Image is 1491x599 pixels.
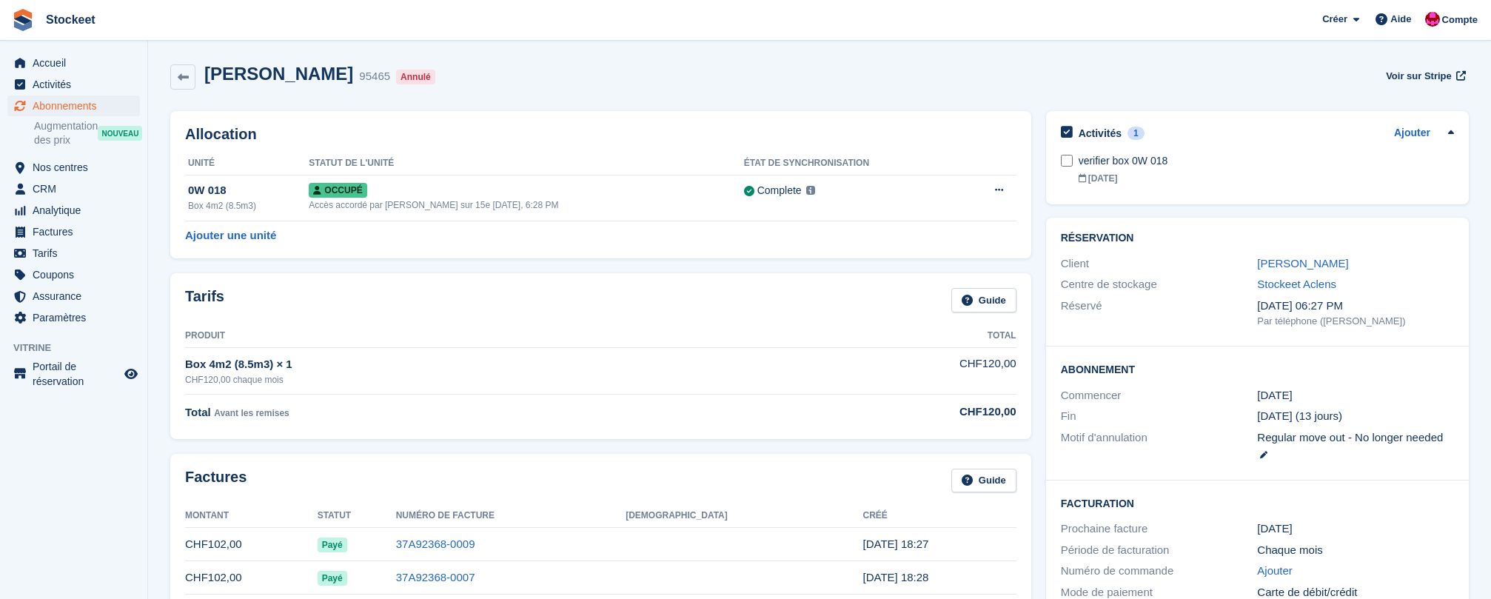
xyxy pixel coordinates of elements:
span: Assurance [33,286,121,307]
span: Regular move out - No longer needed [1257,431,1443,444]
a: verifier box 0W 018 [DATE] [1079,146,1454,193]
div: Réservé [1061,298,1258,329]
span: Factures [33,221,121,242]
th: Total [728,324,1016,348]
span: Analytique [33,200,121,221]
a: menu [7,359,140,389]
span: Augmentation des prix [34,119,98,147]
a: menu [7,221,140,242]
td: CHF102,00 [185,561,318,595]
span: Total [185,406,211,418]
span: Occupé [309,183,366,198]
a: Guide [951,288,1016,312]
div: [DATE] 06:27 PM [1257,298,1454,315]
a: Stockeet [40,7,101,32]
h2: Allocation [185,126,1016,143]
div: Prochaine facture [1061,521,1258,538]
h2: Réservation [1061,232,1454,244]
h2: Facturation [1061,495,1454,510]
a: menu [7,200,140,221]
span: Avant les remises [214,408,289,418]
img: icon-info-grey-7440780725fd019a000dd9b08b2336e03edf1995a4989e88bcd33f0948082b44.svg [806,186,815,195]
div: [DATE] [1257,521,1454,538]
div: Numéro de commande [1061,563,1258,580]
span: Nos centres [33,157,121,178]
div: Période de facturation [1061,542,1258,559]
th: État de synchronisation [744,152,962,175]
span: Aide [1390,12,1411,27]
th: Statut de l'unité [309,152,743,175]
div: Centre de stockage [1061,276,1258,293]
a: Ajouter [1257,563,1293,580]
a: 37A92368-0007 [396,571,475,583]
a: menu [7,243,140,264]
a: menu [7,96,140,116]
div: Box 4m2 (8.5m3) [188,199,309,213]
div: Box 4m2 (8.5m3) × 1 [185,356,728,373]
th: Montant [185,504,318,528]
h2: Tarifs [185,288,224,312]
span: Abonnements [33,96,121,116]
div: Commencer [1061,387,1258,404]
div: Accès accordé par [PERSON_NAME] sur 15e [DATE], 6:28 PM [309,198,743,212]
th: [DEMOGRAPHIC_DATA] [626,504,862,528]
div: [DATE] [1079,172,1454,185]
span: Accueil [33,53,121,73]
a: Stockeet Aclens [1257,278,1336,290]
a: menu [7,178,140,199]
time: 2025-07-14 23:00:00 UTC [1257,387,1292,404]
a: menu [7,286,140,307]
div: CHF120,00 chaque mois [185,373,728,386]
div: Fin [1061,408,1258,425]
td: CHF102,00 [185,528,318,561]
a: menu [7,157,140,178]
th: Unité [185,152,309,175]
a: 37A92368-0009 [396,538,475,550]
div: 95465 [359,68,390,85]
div: Motif d'annulation [1061,429,1258,463]
a: Guide [951,469,1016,493]
a: [PERSON_NAME] [1257,257,1348,270]
a: Augmentation des prix NOUVEAU [34,118,140,148]
a: Voir sur Stripe [1380,64,1469,88]
a: menu [7,307,140,328]
div: NOUVEAU [98,126,142,141]
div: 0W 018 [188,182,309,199]
th: Produit [185,324,728,348]
span: CRM [33,178,121,199]
div: Complete [757,183,802,198]
div: CHF120,00 [728,404,1016,421]
span: Vitrine [13,341,147,355]
span: Compte [1442,13,1478,27]
span: Créer [1322,12,1347,27]
img: stora-icon-8386f47178a22dfd0bd8f6a31ec36ba5ce8667c1dd55bd0f319d3a0aa187defe.svg [12,9,34,31]
h2: Factures [185,469,247,493]
span: [DATE] (13 jours) [1257,409,1342,422]
span: Tarifs [33,243,121,264]
div: Par téléphone ([PERSON_NAME]) [1257,314,1454,329]
img: Valentin BURDET [1425,12,1440,27]
h2: Abonnement [1061,361,1454,376]
span: Voir sur Stripe [1386,69,1452,84]
a: Boutique d'aperçu [122,365,140,383]
th: Créé [863,504,1016,528]
a: menu [7,74,140,95]
time: 2025-08-15 16:28:26 UTC [863,571,929,583]
td: CHF120,00 [728,347,1016,394]
h2: Activités [1079,127,1122,140]
span: Payé [318,571,347,586]
span: Paramètres [33,307,121,328]
span: Coupons [33,264,121,285]
div: Annulé [396,70,435,84]
a: Ajouter [1394,125,1430,142]
span: Payé [318,538,347,552]
div: verifier box 0W 018 [1079,153,1454,169]
div: Client [1061,255,1258,272]
div: 1 [1128,127,1145,140]
th: Numéro de facture [396,504,626,528]
a: menu [7,53,140,73]
span: Activités [33,74,121,95]
a: menu [7,264,140,285]
div: Chaque mois [1257,542,1454,559]
h2: [PERSON_NAME] [204,64,353,84]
